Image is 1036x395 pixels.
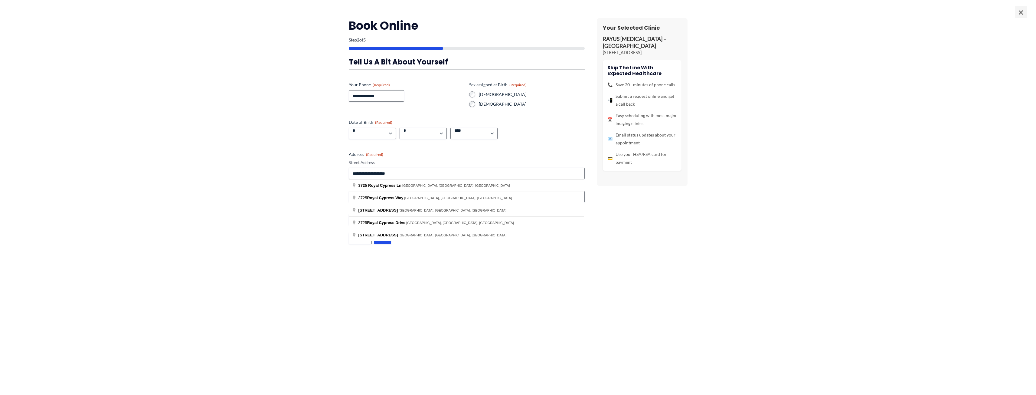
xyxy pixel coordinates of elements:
[373,83,390,87] span: (Required)
[349,151,383,157] legend: Address
[479,101,585,107] label: [DEMOGRAPHIC_DATA]
[607,112,677,127] li: Easy scheduling with most major imaging clinics
[607,81,613,89] span: 📞
[607,154,613,162] span: 💳
[349,160,585,166] label: Street Address
[367,220,405,225] span: Royal Cypress Drive
[607,81,677,89] li: Save 20+ minutes of phone calls
[607,92,677,108] li: Submit a request online and get a call back
[603,24,681,31] h3: Your Selected Clinic
[363,37,366,42] span: 5
[607,116,613,123] span: 📅
[358,208,398,212] span: [STREET_ADDRESS]
[607,96,613,104] span: 📲
[509,83,527,87] span: (Required)
[479,91,585,97] label: [DEMOGRAPHIC_DATA]
[367,196,403,200] span: Royal Cypress Way
[603,50,681,56] p: [STREET_ADDRESS]
[366,152,383,157] span: (Required)
[607,65,677,76] h4: Skip the line with Expected Healthcare
[607,131,677,147] li: Email status updates about your appointment
[357,37,359,42] span: 2
[607,135,613,143] span: 📧
[358,196,404,200] span: 3725
[603,36,681,50] p: RAYUS [MEDICAL_DATA] – [GEOGRAPHIC_DATA]
[1015,6,1027,18] span: ×
[349,18,585,33] h2: Book Online
[358,220,406,225] span: 3725
[607,150,677,166] li: Use your HSA/FSA card for payment
[349,82,464,88] label: Your Phone
[358,183,367,188] span: 3725
[375,120,392,125] span: (Required)
[368,183,401,188] span: Royal Cypress Ln
[349,38,585,42] p: Step of
[402,184,510,187] span: [GEOGRAPHIC_DATA], [GEOGRAPHIC_DATA], [GEOGRAPHIC_DATA]
[349,119,392,125] legend: Date of Birth
[358,233,398,237] span: [STREET_ADDRESS]
[349,57,585,67] h3: Tell us a bit about yourself
[399,209,506,212] span: [GEOGRAPHIC_DATA], [GEOGRAPHIC_DATA], [GEOGRAPHIC_DATA]
[406,221,514,225] span: [GEOGRAPHIC_DATA], [GEOGRAPHIC_DATA], [GEOGRAPHIC_DATA]
[399,233,506,237] span: [GEOGRAPHIC_DATA], [GEOGRAPHIC_DATA], [GEOGRAPHIC_DATA]
[404,196,512,200] span: [GEOGRAPHIC_DATA], [GEOGRAPHIC_DATA], [GEOGRAPHIC_DATA]
[469,82,527,88] legend: Sex assigned at Birth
